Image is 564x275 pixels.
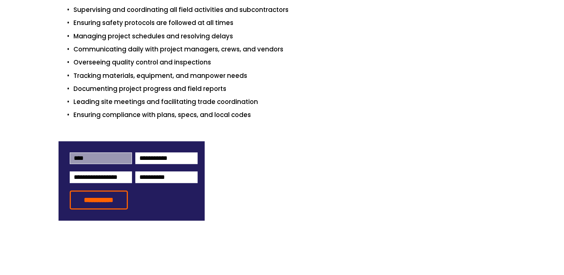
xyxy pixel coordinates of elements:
[73,44,506,54] p: Communicating daily with project managers, crews, and vendors
[73,57,506,67] p: Overseeing quality control and inspections
[73,110,506,120] p: Ensuring compliance with plans, specs, and local codes
[73,18,506,28] p: Ensuring safety protocols are followed at all times
[73,71,506,81] p: Tracking materials, equipment, and manpower needs
[73,5,506,15] p: Supervising and coordinating all field activities and subcontractors
[73,84,506,94] p: Documenting project progress and field reports
[73,31,506,41] p: Managing project schedules and resolving delays
[73,97,506,107] p: Leading site meetings and facilitating trade coordination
